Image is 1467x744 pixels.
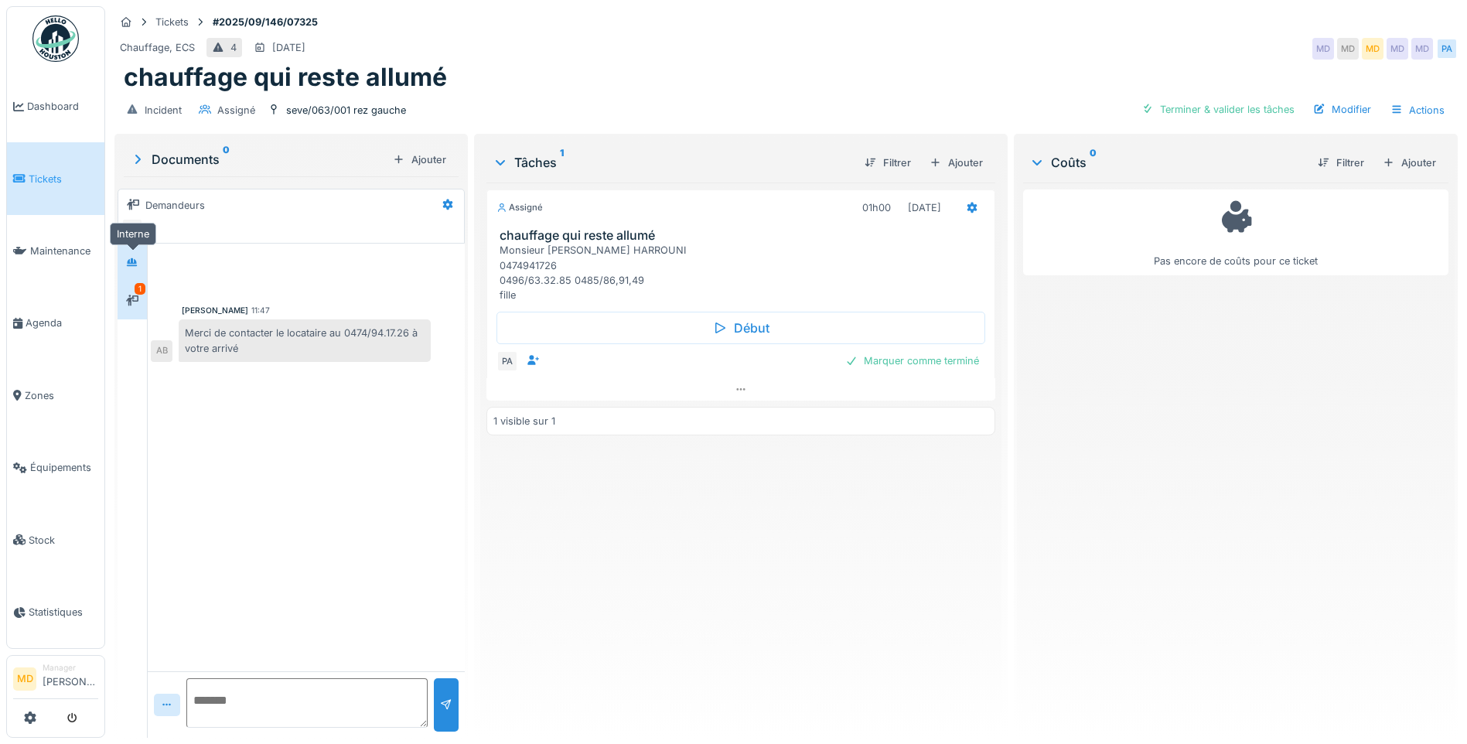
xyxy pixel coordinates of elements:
[206,15,324,29] strong: #2025/09/146/07325
[145,198,205,213] div: Demandeurs
[7,432,104,503] a: Équipements
[1377,152,1442,173] div: Ajouter
[124,63,447,92] h1: chauffage qui reste allumé
[496,350,518,372] div: PA
[217,103,255,118] div: Assigné
[286,103,406,118] div: seve/063/001 rez gauche
[179,319,431,361] div: Merci de contacter le locataire au 0474/94.17.26 à votre arrivé
[858,152,917,173] div: Filtrer
[26,316,98,330] span: Agenda
[230,40,237,55] div: 4
[560,153,564,172] sup: 1
[130,150,387,169] div: Documents
[923,152,989,173] div: Ajouter
[13,667,36,691] li: MD
[7,70,104,142] a: Dashboard
[1337,38,1359,60] div: MD
[1307,99,1377,120] div: Modifier
[1312,152,1370,173] div: Filtrer
[7,360,104,432] a: Zones
[27,99,98,114] span: Dashboard
[500,243,988,302] div: Monsieur [PERSON_NAME] HARROUNI 0474941726 0496/63.32.85 0485/86,91,49 fille
[908,200,941,215] div: [DATE]
[7,142,104,214] a: Tickets
[387,149,452,170] div: Ajouter
[1312,38,1334,60] div: MD
[7,503,104,575] a: Stock
[32,15,79,62] img: Badge_color-CXgf-gQk.svg
[1029,153,1305,172] div: Coûts
[25,388,98,403] span: Zones
[135,283,145,295] div: 1
[496,201,543,214] div: Assigné
[862,200,891,215] div: 01h00
[29,172,98,186] span: Tickets
[493,414,555,428] div: 1 visible sur 1
[110,223,156,245] div: Interne
[7,576,104,648] a: Statistiques
[272,40,305,55] div: [DATE]
[7,215,104,287] a: Maintenance
[145,103,182,118] div: Incident
[182,305,248,316] div: [PERSON_NAME]
[493,153,852,172] div: Tâches
[1033,196,1438,268] div: Pas encore de coûts pour ce ticket
[30,244,98,258] span: Maintenance
[121,218,143,240] div: MD
[30,460,98,475] span: Équipements
[1411,38,1433,60] div: MD
[251,305,270,316] div: 11:47
[500,228,988,243] h3: chauffage qui reste allumé
[223,150,230,169] sup: 0
[43,662,98,695] li: [PERSON_NAME]
[120,40,195,55] div: Chauffage, ECS
[151,340,172,362] div: AB
[1090,153,1097,172] sup: 0
[839,350,985,371] div: Marquer comme terminé
[29,605,98,619] span: Statistiques
[1362,38,1383,60] div: MD
[1135,99,1301,120] div: Terminer & valider les tâches
[7,287,104,359] a: Agenda
[43,662,98,674] div: Manager
[1383,99,1452,121] div: Actions
[155,15,189,29] div: Tickets
[1387,38,1408,60] div: MD
[13,662,98,699] a: MD Manager[PERSON_NAME]
[29,533,98,548] span: Stock
[496,312,985,344] div: Début
[1436,38,1458,60] div: PA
